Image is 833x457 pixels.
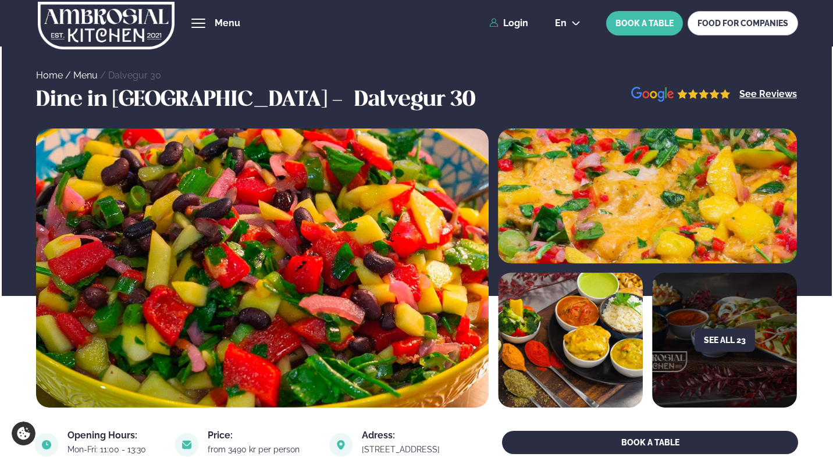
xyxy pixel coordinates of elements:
div: Adress: [362,431,455,440]
img: image alt [631,87,731,102]
img: image alt [35,433,58,456]
button: BOOK A TABLE [502,431,798,454]
span: / [65,70,73,81]
button: See all 23 [695,329,755,352]
a: Home [36,70,63,81]
a: FOOD FOR COMPANIES [688,11,798,35]
button: en [546,19,590,28]
h3: Dalvegur 30 [354,87,475,115]
a: Login [489,18,528,28]
h3: Dine in [GEOGRAPHIC_DATA] - [36,87,348,115]
a: See Reviews [739,90,797,99]
a: Dalvegur 30 [108,70,161,81]
a: Menu [73,70,98,81]
div: Price: [208,431,315,440]
span: / [100,70,108,81]
div: Mon-Fri: 11:00 - 13:30 [67,445,162,454]
img: logo [37,2,176,49]
span: en [555,19,567,28]
button: BOOK A TABLE [606,11,683,35]
img: image alt [498,273,643,408]
img: image alt [329,433,353,456]
a: Cookie settings [12,422,35,445]
img: image alt [175,433,198,456]
img: image alt [36,128,489,408]
button: hamburger [191,16,205,30]
div: from 3490 kr per person [208,445,315,454]
div: Opening Hours: [67,431,162,440]
img: image alt [498,128,797,263]
a: link [362,442,455,456]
